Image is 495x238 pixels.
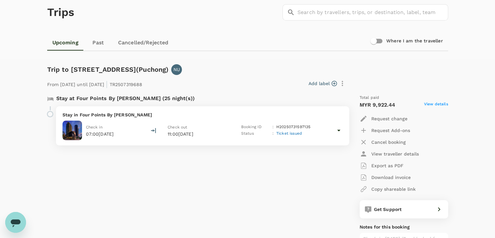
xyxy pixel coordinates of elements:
[276,131,302,136] span: Ticket issued
[360,136,406,148] button: Cancel booking
[173,66,180,73] p: NU
[106,80,108,89] span: |
[5,212,26,233] iframe: Button to launch messaging window
[371,151,419,157] p: View traveller details
[47,64,169,75] h6: Trip to [STREET_ADDRESS](Puchong)
[371,162,404,169] p: Export as PDF
[168,131,229,137] p: 11:00[DATE]
[374,207,402,212] span: Get Support
[241,124,270,130] p: Booking ID
[56,95,195,102] p: Stay at Four Points By [PERSON_NAME] (25 night(s))
[371,115,407,122] p: Request change
[113,35,174,51] a: Cancelled/Rejected
[371,127,410,134] p: Request Add-ons
[47,78,143,89] p: From [DATE] until [DATE] TR2507319688
[86,125,103,129] span: Check in
[86,131,114,137] p: 07:00[DATE]
[360,148,419,160] button: View traveller details
[371,186,416,192] p: Copy shareable link
[360,101,395,109] p: MYR 9,922.44
[424,101,448,109] span: View details
[297,4,448,21] input: Search by travellers, trips, or destination, label, team
[47,35,84,51] a: Upcoming
[272,130,274,137] p: :
[276,124,310,130] p: H20250731597135
[62,121,82,140] img: Four Points By Sheraton Puchong
[360,171,411,183] button: Download invoice
[241,130,270,137] p: Status
[360,95,379,101] span: Total paid
[360,113,407,125] button: Request change
[360,160,404,171] button: Export as PDF
[371,174,411,181] p: Download invoice
[360,183,416,195] button: Copy shareable link
[62,112,343,118] p: Stay in Four Points By [PERSON_NAME]
[84,35,113,51] a: Past
[272,124,274,130] p: :
[371,139,406,145] p: Cancel booking
[309,80,337,87] button: Add label
[168,125,187,129] span: Check out
[360,224,448,230] p: Notes for this booking
[360,125,410,136] button: Request Add-ons
[386,37,443,45] h6: Where I am the traveller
